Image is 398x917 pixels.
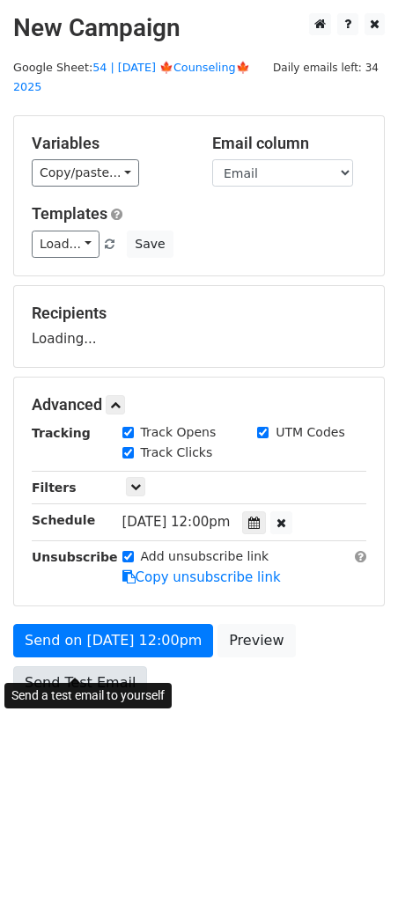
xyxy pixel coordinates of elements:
[13,624,213,657] a: Send on [DATE] 12:00pm
[310,833,398,917] iframe: Chat Widget
[32,204,107,223] a: Templates
[276,423,344,442] label: UTM Codes
[122,514,231,530] span: [DATE] 12:00pm
[122,569,281,585] a: Copy unsubscribe link
[32,231,99,258] a: Load...
[141,423,217,442] label: Track Opens
[217,624,295,657] a: Preview
[13,61,250,94] small: Google Sheet:
[141,547,269,566] label: Add unsubscribe link
[13,61,250,94] a: 54 | [DATE] 🍁Counseling🍁 2025
[32,304,366,349] div: Loading...
[32,134,186,153] h5: Variables
[212,134,366,153] h5: Email column
[267,58,385,77] span: Daily emails left: 34
[127,231,173,258] button: Save
[141,444,213,462] label: Track Clicks
[32,304,366,323] h5: Recipients
[32,159,139,187] a: Copy/paste...
[32,550,118,564] strong: Unsubscribe
[13,13,385,43] h2: New Campaign
[32,426,91,440] strong: Tracking
[4,683,172,708] div: Send a test email to yourself
[32,513,95,527] strong: Schedule
[32,395,366,414] h5: Advanced
[13,666,147,700] a: Send Test Email
[32,481,77,495] strong: Filters
[267,61,385,74] a: Daily emails left: 34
